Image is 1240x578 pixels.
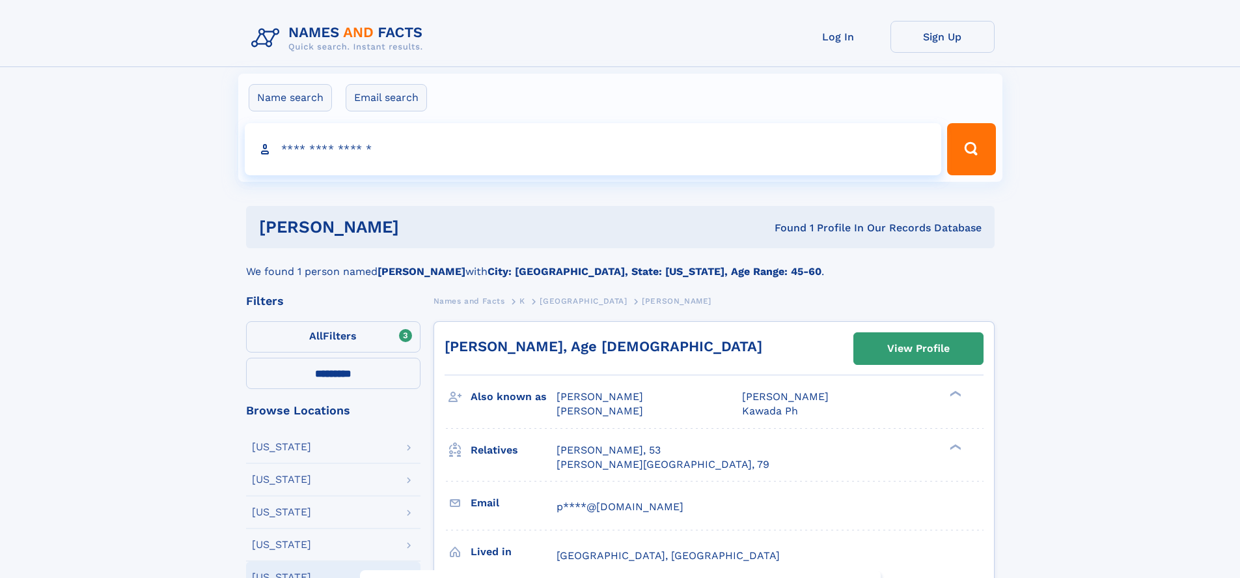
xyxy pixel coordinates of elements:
img: Logo Names and Facts [246,21,434,56]
button: Search Button [947,123,995,175]
a: [PERSON_NAME][GEOGRAPHIC_DATA], 79 [557,457,769,472]
span: Kawada Ph [742,405,798,417]
div: ❯ [946,390,962,398]
div: Browse Locations [246,405,420,416]
a: [PERSON_NAME], Age [DEMOGRAPHIC_DATA] [445,338,762,354]
div: We found 1 person named with . [246,248,995,280]
div: [US_STATE] [252,442,311,452]
span: [GEOGRAPHIC_DATA], [GEOGRAPHIC_DATA] [557,549,780,562]
h1: [PERSON_NAME] [259,219,587,235]
h3: Relatives [471,439,557,461]
div: [US_STATE] [252,474,311,485]
span: K [519,296,525,306]
a: [PERSON_NAME], 53 [557,443,661,457]
div: Found 1 Profile In Our Records Database [586,221,982,235]
a: K [519,293,525,309]
h3: Lived in [471,541,557,563]
h3: Email [471,492,557,514]
b: [PERSON_NAME] [378,265,465,278]
label: Name search [249,84,332,111]
div: View Profile [887,334,950,364]
h3: Also known as [471,386,557,408]
label: Filters [246,321,420,353]
a: View Profile [854,333,983,364]
input: search input [245,123,942,175]
span: All [309,330,323,342]
span: [GEOGRAPHIC_DATA] [540,296,627,306]
div: ❯ [946,442,962,451]
div: [US_STATE] [252,540,311,550]
a: Log In [786,21,890,53]
span: [PERSON_NAME] [557,390,643,403]
div: [US_STATE] [252,507,311,517]
a: Names and Facts [434,293,505,309]
a: [GEOGRAPHIC_DATA] [540,293,627,309]
div: Filters [246,295,420,307]
a: Sign Up [890,21,995,53]
span: [PERSON_NAME] [557,405,643,417]
span: [PERSON_NAME] [642,296,711,306]
label: Email search [346,84,427,111]
b: City: [GEOGRAPHIC_DATA], State: [US_STATE], Age Range: 45-60 [488,265,821,278]
span: [PERSON_NAME] [742,390,829,403]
